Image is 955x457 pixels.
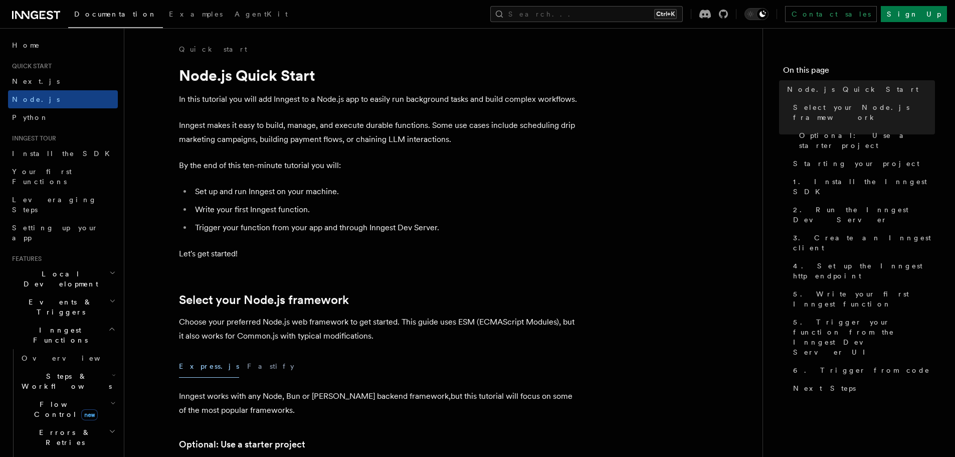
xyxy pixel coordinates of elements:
span: 6. Trigger from code [793,365,930,375]
h4: On this page [783,64,935,80]
kbd: Ctrl+K [654,9,677,19]
a: Node.js Quick Start [783,80,935,98]
button: Errors & Retries [18,423,118,451]
a: 1. Install the Inngest SDK [789,173,935,201]
span: Node.js Quick Start [787,84,918,94]
li: Write your first Inngest function. [192,203,580,217]
a: Overview [18,349,118,367]
p: By the end of this ten-minute tutorial you will: [179,159,580,173]
span: Leveraging Steps [12,196,97,214]
button: Local Development [8,265,118,293]
p: Inngest makes it easy to build, manage, and execute durable functions. Some use cases include sch... [179,118,580,146]
span: 4. Set up the Inngest http endpoint [793,261,935,281]
button: Flow Controlnew [18,395,118,423]
li: Trigger your function from your app and through Inngest Dev Server. [192,221,580,235]
span: Errors & Retries [18,427,109,447]
span: 1. Install the Inngest SDK [793,177,935,197]
span: Next.js [12,77,60,85]
a: Next Steps [789,379,935,397]
span: Your first Functions [12,168,72,186]
h1: Node.js Quick Start [179,66,580,84]
span: Examples [169,10,223,18]
a: Leveraging Steps [8,191,118,219]
a: Select your Node.js framework [179,293,349,307]
a: Home [8,36,118,54]
a: Optional: Use a starter project [795,126,935,155]
span: Inngest Functions [8,325,108,345]
button: Steps & Workflows [18,367,118,395]
span: Setting up your app [12,224,98,242]
span: Documentation [74,10,157,18]
button: Search...Ctrl+K [490,6,683,22]
button: Toggle dark mode [744,8,769,20]
button: Fastify [247,355,294,378]
span: Local Development [8,269,109,289]
span: Select your Node.js framework [793,102,935,122]
a: Starting your project [789,155,935,173]
a: Documentation [68,3,163,28]
p: Inngest works with any Node, Bun or [PERSON_NAME] backend framework,but this tutorial will focus ... [179,389,580,417]
a: Your first Functions [8,163,118,191]
span: 5. Write your first Inngest function [793,289,935,309]
p: Choose your preferred Node.js web framework to get started. This guide uses ESM (ECMAScript Modul... [179,315,580,343]
span: Quick start [8,62,52,70]
li: Set up and run Inngest on your machine. [192,185,580,199]
a: Setting up your app [8,219,118,247]
a: Optional: Use a starter project [179,437,305,451]
span: Next Steps [793,383,856,393]
span: Features [8,255,42,263]
a: AgentKit [229,3,294,27]
span: Inngest tour [8,134,56,142]
button: Inngest Functions [8,321,118,349]
button: Express.js [179,355,239,378]
span: Steps & Workflows [18,371,112,391]
span: Starting your project [793,159,919,169]
a: Sign Up [881,6,947,22]
a: Python [8,108,118,126]
a: Next.js [8,72,118,90]
span: Events & Triggers [8,297,109,317]
a: Quick start [179,44,247,54]
span: Install the SDK [12,149,116,158]
a: Contact sales [785,6,877,22]
a: 5. Write your first Inngest function [789,285,935,313]
span: 3. Create an Inngest client [793,233,935,253]
span: Flow Control [18,399,110,419]
button: Events & Triggers [8,293,118,321]
a: Install the SDK [8,144,118,163]
p: In this tutorial you will add Inngest to a Node.js app to easily run background tasks and build c... [179,92,580,106]
span: Home [12,40,40,50]
a: 3. Create an Inngest client [789,229,935,257]
a: 5. Trigger your function from the Inngest Dev Server UI [789,313,935,361]
span: Overview [22,354,125,362]
a: Examples [163,3,229,27]
span: Optional: Use a starter project [799,130,935,150]
a: 4. Set up the Inngest http endpoint [789,257,935,285]
a: 2. Run the Inngest Dev Server [789,201,935,229]
span: new [81,409,98,420]
span: 2. Run the Inngest Dev Server [793,205,935,225]
a: 6. Trigger from code [789,361,935,379]
span: 5. Trigger your function from the Inngest Dev Server UI [793,317,935,357]
p: Let's get started! [179,247,580,261]
span: AgentKit [235,10,288,18]
span: Node.js [12,95,60,103]
a: Node.js [8,90,118,108]
span: Python [12,113,49,121]
a: Select your Node.js framework [789,98,935,126]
